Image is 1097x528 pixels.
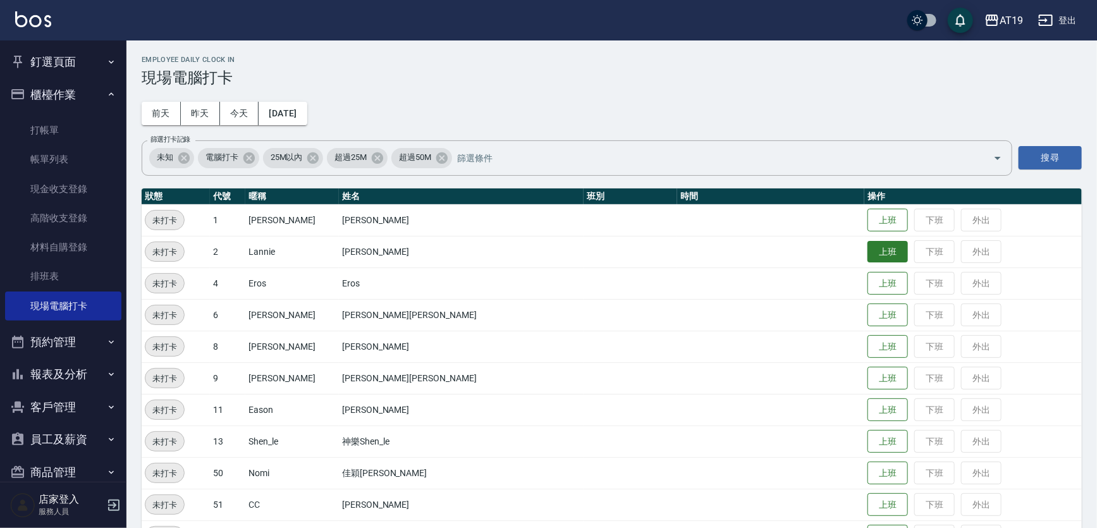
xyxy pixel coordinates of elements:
td: Nomi [245,457,339,489]
td: 4 [210,267,245,299]
td: Eros [245,267,339,299]
button: 員工及薪資 [5,423,121,456]
div: 電腦打卡 [198,148,259,168]
td: [PERSON_NAME] [339,236,584,267]
img: Logo [15,11,51,27]
td: 51 [210,489,245,520]
h3: 現場電腦打卡 [142,69,1082,87]
td: 1 [210,204,245,236]
button: 報表及分析 [5,358,121,391]
td: 9 [210,362,245,394]
span: 25M以內 [263,151,310,164]
button: [DATE] [259,102,307,125]
td: 8 [210,331,245,362]
button: 上班 [867,335,908,359]
a: 高階收支登錄 [5,204,121,233]
td: 13 [210,426,245,457]
td: CC [245,489,339,520]
span: 未打卡 [145,467,184,480]
button: 搜尋 [1019,146,1082,169]
button: AT19 [979,8,1028,34]
label: 篩選打卡記錄 [150,135,190,144]
h5: 店家登入 [39,493,103,506]
td: [PERSON_NAME][PERSON_NAME] [339,299,584,331]
span: 超過50M [391,151,439,164]
span: 未知 [149,151,181,164]
td: Shen_le [245,426,339,457]
div: 超過50M [391,148,452,168]
div: AT19 [1000,13,1023,28]
div: 未知 [149,148,194,168]
td: 佳穎[PERSON_NAME] [339,457,584,489]
h2: Employee Daily Clock In [142,56,1082,64]
a: 材料自購登錄 [5,233,121,262]
button: 上班 [867,493,908,517]
td: 神樂Shen_le [339,426,584,457]
button: 上班 [867,462,908,485]
span: 未打卡 [145,403,184,417]
td: 11 [210,394,245,426]
button: 昨天 [181,102,220,125]
button: 上班 [867,304,908,327]
button: 客戶管理 [5,391,121,424]
td: [PERSON_NAME] [339,394,584,426]
td: 50 [210,457,245,489]
span: 未打卡 [145,372,184,385]
a: 帳單列表 [5,145,121,174]
th: 暱稱 [245,188,339,205]
button: 上班 [867,272,908,295]
button: 上班 [867,430,908,453]
div: 超過25M [327,148,388,168]
th: 狀態 [142,188,210,205]
button: 登出 [1033,9,1082,32]
td: [PERSON_NAME] [245,204,339,236]
button: 商品管理 [5,456,121,489]
input: 篩選條件 [454,147,971,169]
button: 櫃檯作業 [5,78,121,111]
p: 服務人員 [39,506,103,517]
button: 釘選頁面 [5,46,121,78]
span: 未打卡 [145,245,184,259]
th: 姓名 [339,188,584,205]
td: 6 [210,299,245,331]
button: 上班 [867,241,908,263]
button: 今天 [220,102,259,125]
td: [PERSON_NAME] [245,299,339,331]
span: 未打卡 [145,309,184,322]
button: 前天 [142,102,181,125]
span: 未打卡 [145,498,184,512]
a: 現場電腦打卡 [5,292,121,321]
button: save [948,8,973,33]
span: 未打卡 [145,214,184,227]
td: [PERSON_NAME] [339,331,584,362]
th: 代號 [210,188,245,205]
button: 上班 [867,209,908,232]
a: 排班表 [5,262,121,291]
button: 上班 [867,367,908,390]
span: 未打卡 [145,435,184,448]
td: [PERSON_NAME] [339,204,584,236]
a: 現金收支登錄 [5,175,121,204]
span: 電腦打卡 [198,151,246,164]
img: Person [10,493,35,518]
div: 25M以內 [263,148,324,168]
td: [PERSON_NAME] [339,489,584,520]
td: Eros [339,267,584,299]
span: 未打卡 [145,340,184,353]
th: 操作 [864,188,1082,205]
span: 超過25M [327,151,374,164]
td: 2 [210,236,245,267]
td: Lannie [245,236,339,267]
button: 上班 [867,398,908,422]
td: [PERSON_NAME] [245,331,339,362]
td: [PERSON_NAME] [245,362,339,394]
button: 預約管理 [5,326,121,359]
td: Eason [245,394,339,426]
th: 時間 [677,188,864,205]
td: [PERSON_NAME][PERSON_NAME] [339,362,584,394]
span: 未打卡 [145,277,184,290]
button: Open [988,148,1008,168]
th: 班別 [584,188,677,205]
a: 打帳單 [5,116,121,145]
